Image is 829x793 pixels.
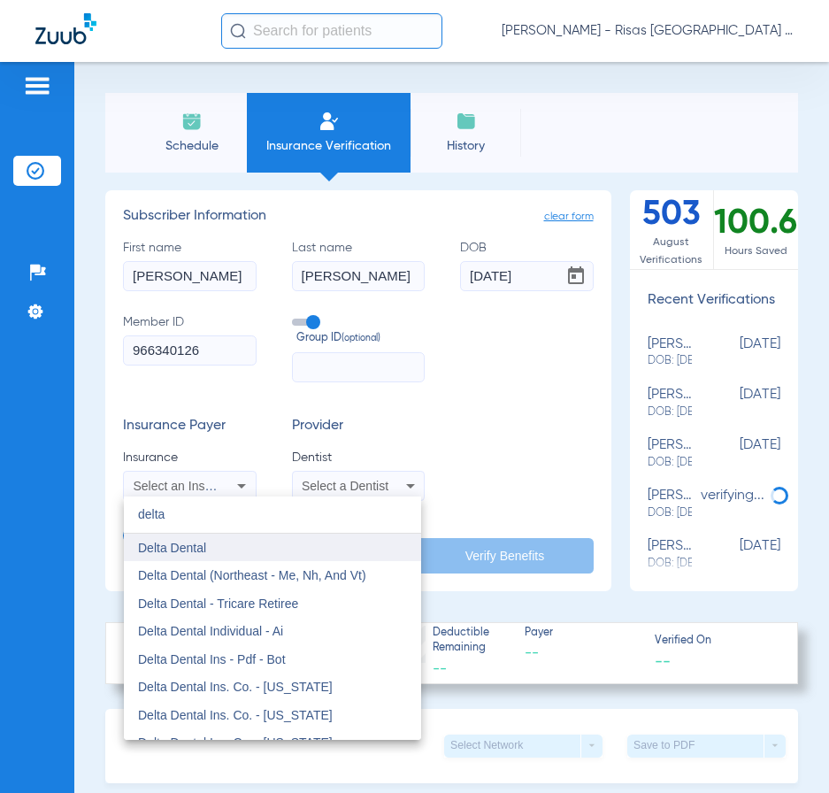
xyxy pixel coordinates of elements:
[124,497,421,533] input: dropdown search
[138,680,333,694] span: Delta Dental Ins. Co. - [US_STATE]
[138,541,206,555] span: Delta Dental
[138,708,333,722] span: Delta Dental Ins. Co. - [US_STATE]
[741,708,829,793] iframe: Chat Widget
[138,597,298,611] span: Delta Dental - Tricare Retiree
[138,624,283,638] span: Delta Dental Individual - Ai
[138,735,333,750] span: Delta Dental Ins. Co. - [US_STATE]
[138,652,286,666] span: Delta Dental Ins - Pdf - Bot
[138,568,366,582] span: Delta Dental (Northeast - Me, Nh, And Vt)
